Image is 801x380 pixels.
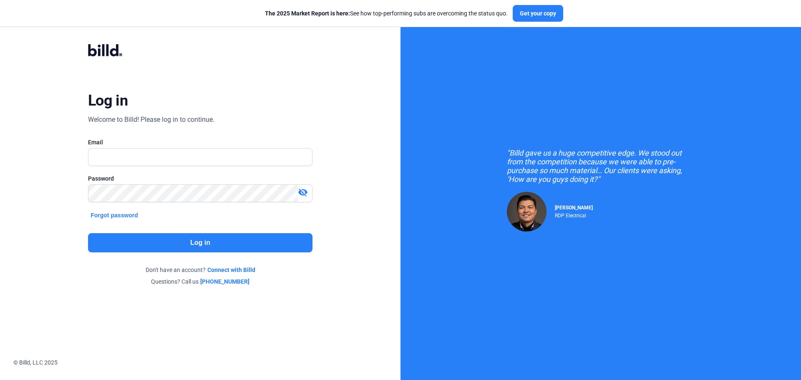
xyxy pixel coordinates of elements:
img: Raul Pacheco [507,192,547,232]
div: "Billd gave us a huge competitive edge. We stood out from the competition because we were able to... [507,148,695,184]
div: Email [88,138,312,146]
div: RDP Electrical [555,211,593,219]
div: Don't have an account? [88,266,312,274]
button: Forgot password [88,211,141,220]
button: Log in [88,233,312,252]
div: Password [88,174,312,183]
span: The 2025 Market Report is here: [265,10,350,17]
div: Questions? Call us [88,277,312,286]
mat-icon: visibility_off [298,187,308,197]
div: Log in [88,91,128,110]
div: Welcome to Billd! Please log in to continue. [88,115,214,125]
div: See how top-performing subs are overcoming the status quo. [265,9,508,18]
a: Connect with Billd [207,266,255,274]
span: [PERSON_NAME] [555,205,593,211]
button: Get your copy [513,5,563,22]
a: [PHONE_NUMBER] [200,277,249,286]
